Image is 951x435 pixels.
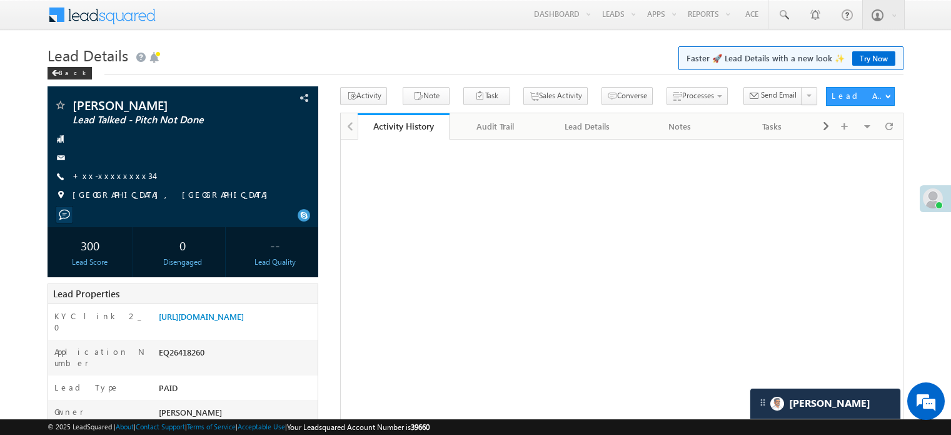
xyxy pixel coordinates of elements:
[48,421,430,433] span: © 2025 LeadSquared | | | | |
[758,397,768,407] img: carter-drag
[403,87,450,105] button: Note
[789,397,870,409] span: Carter
[358,113,450,140] a: Activity History
[156,346,318,364] div: EQ26418260
[143,257,222,268] div: Disengaged
[601,87,653,105] button: Converse
[644,119,715,134] div: Notes
[761,90,797,101] span: Send Email
[51,257,129,268] div: Lead Score
[238,422,285,431] a: Acceptable Use
[542,113,634,140] a: Lead Details
[187,422,236,431] a: Terms of Service
[236,233,314,257] div: --
[73,189,274,202] span: [GEOGRAPHIC_DATA], [GEOGRAPHIC_DATA]
[411,422,430,432] span: 39660
[287,422,430,432] span: Your Leadsquared Account Number is
[48,66,98,77] a: Back
[143,233,222,257] div: 0
[852,51,895,66] a: Try Now
[367,120,440,132] div: Activity History
[552,119,623,134] div: Lead Details
[136,422,185,431] a: Contact Support
[48,67,92,79] div: Back
[54,346,146,369] label: Application Number
[634,113,726,140] a: Notes
[159,311,244,322] a: [URL][DOMAIN_NAME]
[73,99,240,111] span: [PERSON_NAME]
[737,119,807,134] div: Tasks
[750,388,901,419] div: carter-dragCarter[PERSON_NAME]
[236,257,314,268] div: Lead Quality
[48,45,128,65] span: Lead Details
[667,87,728,105] button: Processes
[743,87,802,105] button: Send Email
[340,87,387,105] button: Activity
[54,382,119,393] label: Lead Type
[687,52,895,64] span: Faster 🚀 Lead Details with a new look ✨
[832,90,885,101] div: Lead Actions
[51,233,129,257] div: 300
[826,87,895,106] button: Lead Actions
[156,382,318,399] div: PAID
[460,119,530,134] div: Audit Trail
[770,397,784,411] img: Carter
[73,114,240,126] span: Lead Talked - Pitch Not Done
[463,87,510,105] button: Task
[54,406,84,417] label: Owner
[727,113,818,140] a: Tasks
[73,170,154,181] a: +xx-xxxxxxxx34
[450,113,541,140] a: Audit Trail
[116,422,134,431] a: About
[523,87,588,105] button: Sales Activity
[159,407,222,417] span: [PERSON_NAME]
[54,310,146,333] label: KYC link 2_0
[53,287,119,300] span: Lead Properties
[682,91,714,100] span: Processes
